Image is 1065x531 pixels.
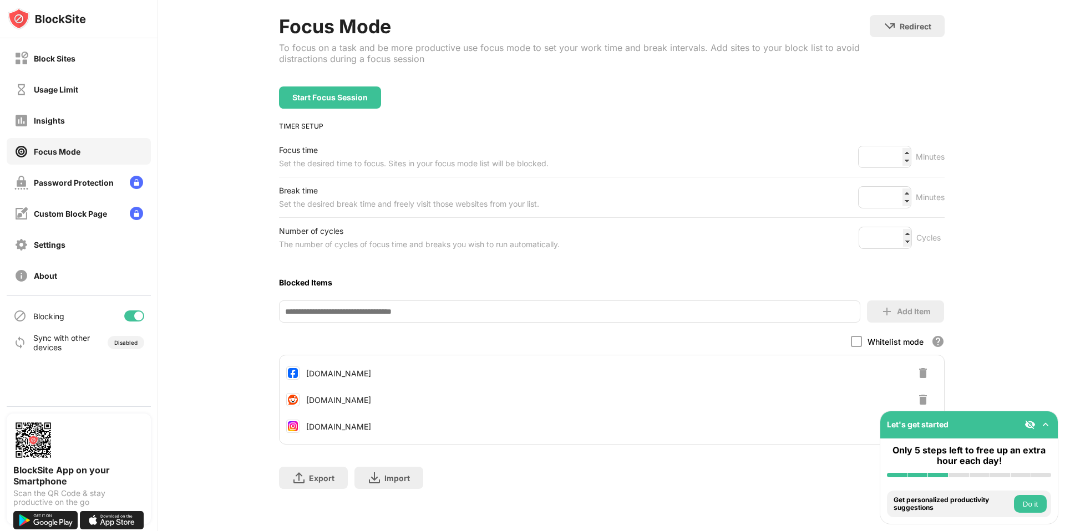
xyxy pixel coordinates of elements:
[33,312,64,321] div: Blocking
[34,271,57,280] div: About
[34,147,80,156] div: Focus Mode
[33,333,90,352] div: Sync with other devices
[279,157,549,170] div: Set the desired time to focus. Sites in your focus mode list will be blocked.
[1025,419,1036,430] img: eye-not-visible.svg
[306,395,371,405] div: [DOMAIN_NAME]
[279,224,560,238] div: Number of cycles
[8,8,86,30] img: logo-blocksite.svg
[916,231,945,244] div: Cycles
[309,473,334,483] div: Export
[80,511,144,529] img: download-on-the-app-store.svg
[286,420,300,433] img: favicons
[14,114,28,127] img: insights-off.svg
[34,209,107,218] div: Custom Block Page
[916,366,930,380] img: delete-button.svg
[34,240,65,249] div: Settings
[900,22,931,31] div: Redirect
[34,178,114,187] div: Password Protection
[14,83,28,96] img: time-usage-off.svg
[14,52,28,65] img: block-off.svg
[34,54,75,63] div: Block Sites
[1014,495,1047,513] button: Do it
[279,144,549,157] div: Focus time
[279,15,870,38] div: Focus Mode
[916,393,930,406] img: delete-button.svg
[306,422,371,431] div: [DOMAIN_NAME]
[130,176,143,189] img: lock-menu.svg
[894,496,1011,512] div: Get personalized productivity suggestions
[887,420,949,429] div: Let's get started
[14,145,28,159] img: focus-on.svg
[130,207,143,220] img: lock-menu.svg
[916,191,945,204] div: Minutes
[13,420,53,460] img: options-page-qr-code.png
[279,278,945,287] div: Blocked Items
[279,122,945,130] div: TIMER SETUP
[279,184,539,197] div: Break time
[279,197,539,211] div: Set the desired break time and freely visit those websites from your list.
[868,337,924,346] div: Whitelist mode
[1040,419,1051,430] img: omni-setup-toggle.svg
[279,238,560,251] div: The number of cycles of focus time and breaks you wish to run automatically.
[13,511,78,529] img: get-it-on-google-play.svg
[34,85,78,94] div: Usage Limit
[14,238,28,252] img: settings-off.svg
[286,366,300,380] img: favicons
[887,445,1051,466] div: Only 5 steps left to free up an extra hour each day!
[114,339,138,346] div: Disabled
[897,307,931,316] div: Add Item
[14,269,28,283] img: about-off.svg
[13,464,144,487] div: BlockSite App on your Smartphone
[14,207,28,221] img: customize-block-page-off.svg
[306,369,371,378] div: [DOMAIN_NAME]
[292,93,368,102] div: Start Focus Session
[13,336,27,349] img: sync-icon.svg
[34,116,65,125] div: Insights
[286,393,300,406] img: favicons
[13,309,27,323] img: blocking-icon.svg
[916,150,945,164] div: Minutes
[384,473,410,483] div: Import
[13,489,144,507] div: Scan the QR Code & stay productive on the go
[279,42,870,64] div: To focus on a task and be more productive use focus mode to set your work time and break interval...
[14,176,28,190] img: password-protection-off.svg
